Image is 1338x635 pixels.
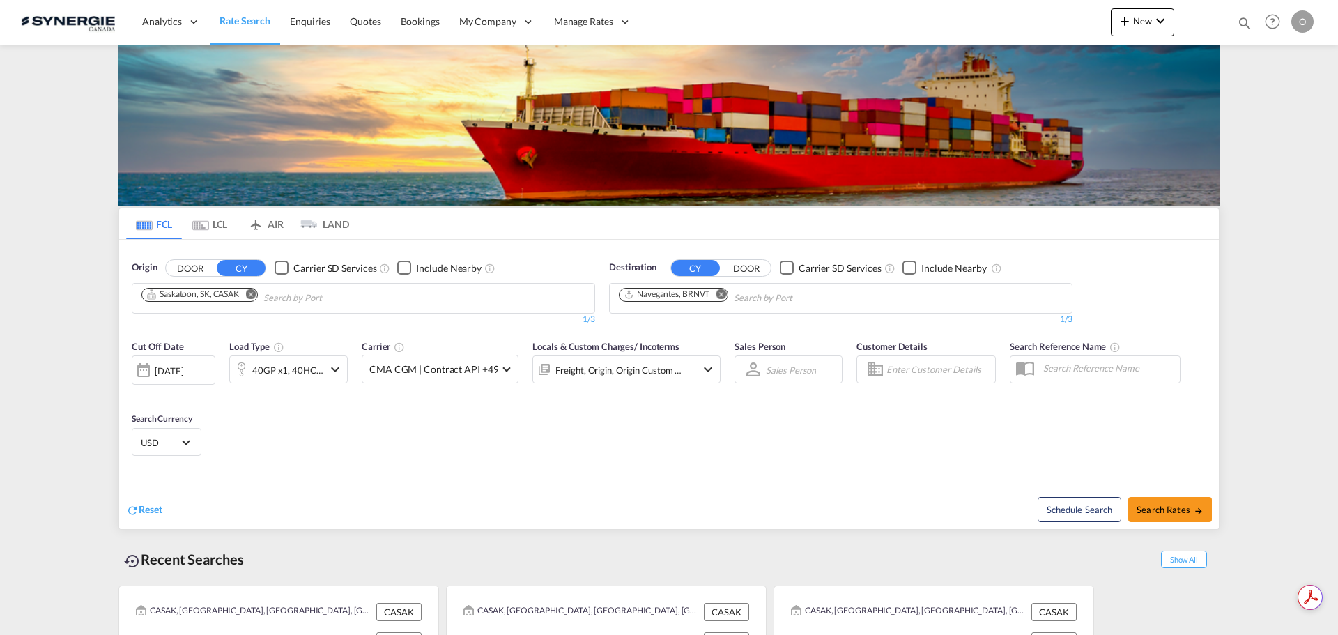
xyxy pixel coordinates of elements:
button: Remove [236,289,257,303]
div: 40GP x1 40HC x1icon-chevron-down [229,355,348,383]
div: Navegantes, BRNVT [624,289,709,300]
span: Reset [139,503,162,515]
md-checkbox: Checkbox No Ink [780,261,882,275]
span: Search Currency [132,413,192,424]
div: OriginDOOR CY Checkbox No InkUnchecked: Search for CY (Container Yard) services for all selected ... [119,240,1219,529]
div: CASAK, Saskatoon, SK, Canada, North America, Americas [463,603,700,621]
div: 1/3 [132,314,595,326]
span: Cut Off Date [132,341,184,352]
span: Quotes [350,15,380,27]
md-icon: Unchecked: Search for CY (Container Yard) services for all selected carriers.Checked : Search for... [379,263,390,274]
div: Press delete to remove this chip. [146,289,242,300]
md-select: Sales Person [764,360,817,380]
div: Freight Origin Origin Custom Destination Destination Custom Factory Stuffing [555,360,682,380]
span: Analytics [142,15,182,29]
div: Saskatoon, SK, CASAK [146,289,239,300]
div: CASAK, Saskatoon, SK, Canada, North America, Americas [791,603,1028,621]
div: O [1291,10,1314,33]
div: CASAK, Saskatoon, SK, Canada, North America, Americas [136,603,373,621]
div: CASAK [1031,603,1077,621]
img: LCL+%26+FCL+BACKGROUND.png [118,45,1220,206]
md-icon: icon-backup-restore [124,553,141,569]
input: Chips input. [263,287,396,309]
span: Destination [609,261,656,275]
span: Rate Search [220,15,270,26]
div: Carrier SD Services [293,261,376,275]
div: Carrier SD Services [799,261,882,275]
span: Manage Rates [554,15,613,29]
md-chips-wrap: Chips container. Use arrow keys to select chips. [617,284,872,309]
md-checkbox: Checkbox No Ink [902,261,987,275]
span: Show All [1161,551,1207,568]
md-icon: icon-chevron-down [700,361,716,378]
md-tab-item: AIR [238,208,293,239]
div: 1/3 [609,314,1072,326]
md-icon: Unchecked: Search for CY (Container Yard) services for all selected carriers.Checked : Search for... [884,263,895,274]
input: Chips input. [734,287,866,309]
div: 40GP x1 40HC x1 [252,360,323,380]
button: DOOR [722,260,771,276]
div: Include Nearby [416,261,482,275]
div: CASAK [376,603,422,621]
md-icon: Your search will be saved by the below given name [1109,342,1121,353]
span: Enquiries [290,15,330,27]
button: CY [671,260,720,276]
md-icon: icon-chevron-down [1152,13,1169,29]
md-chips-wrap: Chips container. Use arrow keys to select chips. [139,284,401,309]
span: My Company [459,15,516,29]
md-tab-item: FCL [126,208,182,239]
span: / Incoterms [634,341,679,352]
span: Origin [132,261,157,275]
div: [DATE] [155,365,183,377]
span: Customer Details [856,341,927,352]
md-icon: icon-airplane [247,216,264,227]
span: CMA CGM | Contract API +49 [369,362,498,376]
md-icon: icon-refresh [126,504,139,517]
input: Enter Customer Details [886,359,991,380]
md-icon: icon-plus 400-fg [1116,13,1133,29]
md-icon: icon-information-outline [273,342,284,353]
button: Search Ratesicon-arrow-right [1128,497,1212,522]
div: Press delete to remove this chip. [624,289,712,300]
span: Search Reference Name [1010,341,1121,352]
button: icon-plus 400-fgNewicon-chevron-down [1111,8,1174,36]
md-checkbox: Checkbox No Ink [397,261,482,275]
md-icon: icon-chevron-down [327,361,344,378]
span: Load Type [229,341,284,352]
button: Note: By default Schedule search will only considerorigin ports, destination ports and cut off da... [1038,497,1121,522]
md-datepicker: Select [132,383,142,402]
div: Help [1261,10,1291,35]
div: icon-refreshReset [126,503,162,518]
span: Carrier [362,341,405,352]
div: [DATE] [132,355,215,385]
div: Recent Searches [118,544,249,575]
button: DOOR [166,260,215,276]
md-icon: icon-arrow-right [1194,506,1204,516]
span: Help [1261,10,1284,33]
md-icon: icon-magnify [1237,15,1252,31]
md-checkbox: Checkbox No Ink [275,261,376,275]
span: USD [141,436,180,449]
md-tab-item: LCL [182,208,238,239]
div: Include Nearby [921,261,987,275]
div: CASAK [704,603,749,621]
md-icon: The selected Trucker/Carrierwill be displayed in the rate results If the rates are from another f... [394,342,405,353]
div: Freight Origin Origin Custom Destination Destination Custom Factory Stuffingicon-chevron-down [532,355,721,383]
md-icon: Unchecked: Ignores neighbouring ports when fetching rates.Checked : Includes neighbouring ports w... [991,263,1002,274]
span: Bookings [401,15,440,27]
md-pagination-wrapper: Use the left and right arrow keys to navigate between tabs [126,208,349,239]
span: Search Rates [1137,504,1204,515]
md-select: Select Currency: $ USDUnited States Dollar [139,432,194,452]
md-icon: Unchecked: Ignores neighbouring ports when fetching rates.Checked : Includes neighbouring ports w... [484,263,495,274]
div: icon-magnify [1237,15,1252,36]
img: 1f56c880d42311ef80fc7dca854c8e59.png [21,6,115,38]
md-tab-item: LAND [293,208,349,239]
span: Locals & Custom Charges [532,341,679,352]
input: Search Reference Name [1036,358,1180,378]
button: CY [217,260,266,276]
span: Sales Person [735,341,785,352]
button: Remove [707,289,728,303]
span: New [1116,15,1169,26]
